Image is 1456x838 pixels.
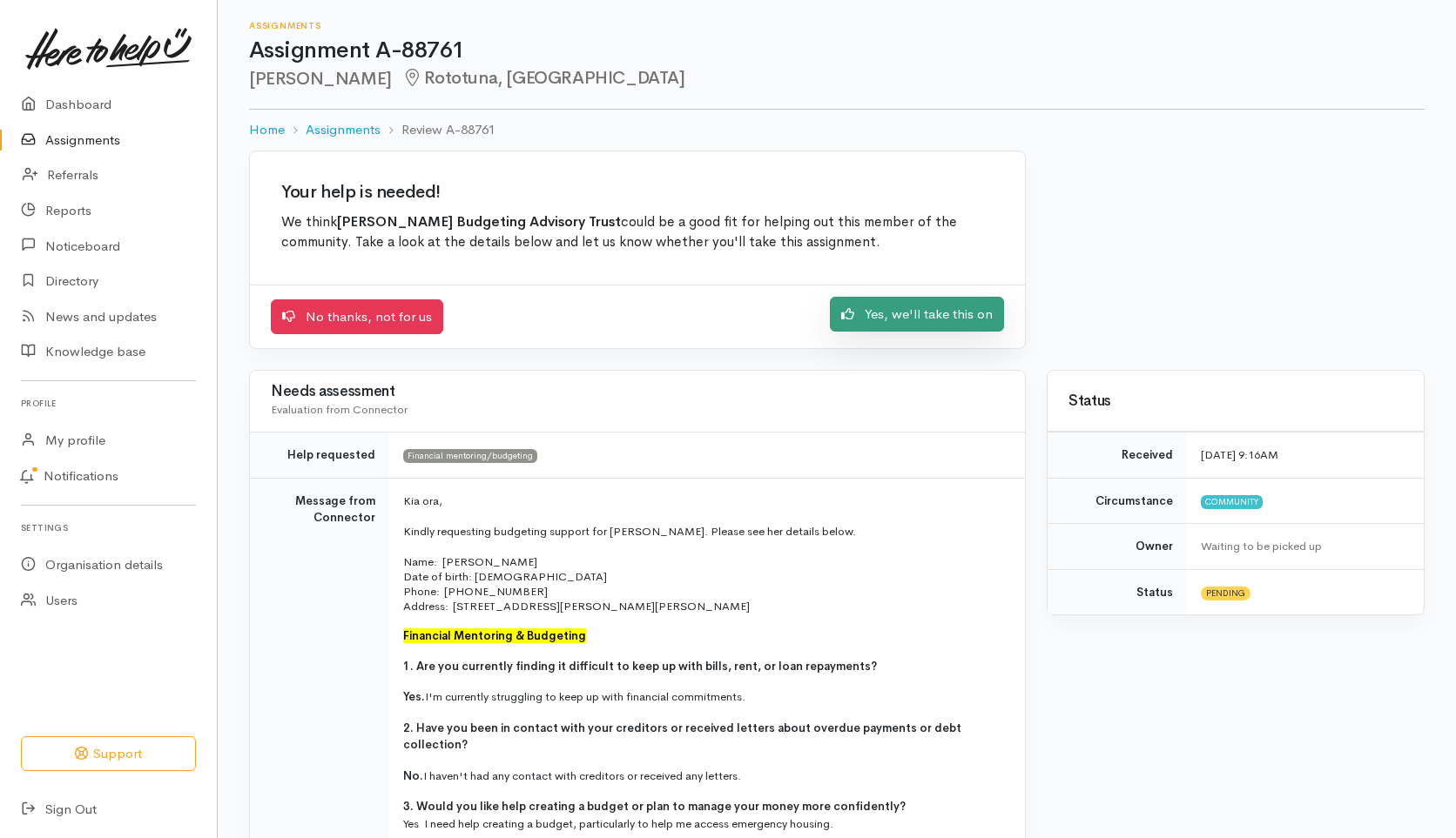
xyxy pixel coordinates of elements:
span: Financial mentoring/budgeting [403,449,537,463]
td: Owner [1048,524,1187,570]
p: Name: [PERSON_NAME] Date of birth: [DEMOGRAPHIC_DATA] Phone: [PHONE_NUMBER] [403,554,1004,599]
td: Received [1048,432,1187,479]
a: Yes, we'll take this on [830,297,1004,332]
h6: Profile [21,392,196,415]
a: Home [249,120,285,140]
button: Support [21,736,196,772]
p: Address: [STREET_ADDRESS][PERSON_NAME][PERSON_NAME] [403,599,1004,613]
td: Help requested [250,432,389,479]
p: I'm currently struggling to keep up with financial commitments. [403,688,1004,706]
h3: Needs assessment [271,384,1004,400]
td: Circumstance [1048,478,1187,524]
span: Pending [1201,587,1250,600]
div: Waiting to be picked up [1201,538,1403,555]
span: No. [403,768,423,783]
h6: Assignments [249,21,1425,30]
time: [DATE] 9:16AM [1201,447,1278,462]
h2: Your help is needed! [281,183,994,202]
span: Community [1201,495,1263,509]
b: [PERSON_NAME] Budgeting Advisory Trust [337,213,621,231]
p: We think could be a good fit for helping out this member of the community. Take a look at the det... [281,212,994,253]
nav: breadcrumb [249,110,1425,151]
span: Rototuna, [GEOGRAPHIC_DATA] [402,67,685,89]
font: Financial Mentoring & Budgeting [403,628,586,643]
span: 2. Have you been in contact with your creditors or received letters about overdue payments or deb... [403,721,961,753]
p: Kia ora, [403,493,1004,510]
span: 3. Would you like help creating a budget or plan to manage your money more confidently? [403,799,906,814]
p: Kindly requesting budgeting support for [PERSON_NAME]. Please see her details below. [403,523,1004,540]
h6: Settings [21,516,196,540]
p: I haven't had any contact with creditors or received any letters. [403,768,1004,785]
h2: [PERSON_NAME] [249,69,1425,89]
a: No thanks, not for us [271,299,443,335]
h3: Status [1068,393,1403,410]
h1: Assignment A-88761 [249,38,1425,64]
a: Assignments [306,120,381,140]
span: Evaluation from Connector [271,402,408,417]
li: Review A-88761 [381,120,495,140]
span: 1. Are you currently finding it difficult to keep up with bills, rent, or loan repayments? [403,659,877,674]
td: Status [1048,569,1187,614]
span: Yes. [403,689,425,704]
p: Yes I need help creating a budget, particularly to help me access emergency housing. [403,798,1004,832]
